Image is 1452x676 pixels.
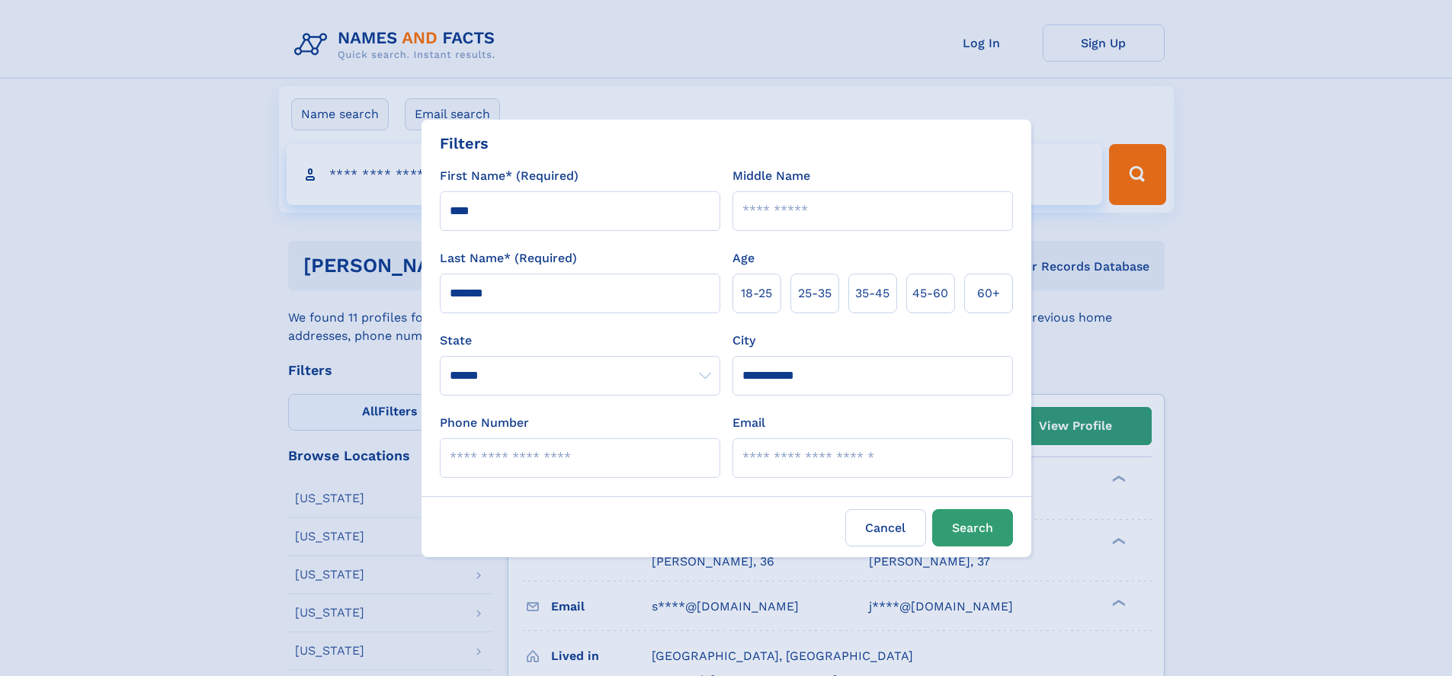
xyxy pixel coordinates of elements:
span: 18‑25 [741,284,772,303]
span: 45‑60 [912,284,948,303]
label: City [732,332,755,350]
label: Last Name* (Required) [440,249,577,268]
label: Age [732,249,755,268]
span: 35‑45 [855,284,889,303]
label: State [440,332,720,350]
span: 60+ [977,284,1000,303]
label: Email [732,414,765,432]
span: 25‑35 [798,284,832,303]
label: Middle Name [732,167,810,185]
label: Phone Number [440,414,529,432]
div: Filters [440,132,489,155]
button: Search [932,509,1013,546]
label: First Name* (Required) [440,167,579,185]
label: Cancel [845,509,926,546]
